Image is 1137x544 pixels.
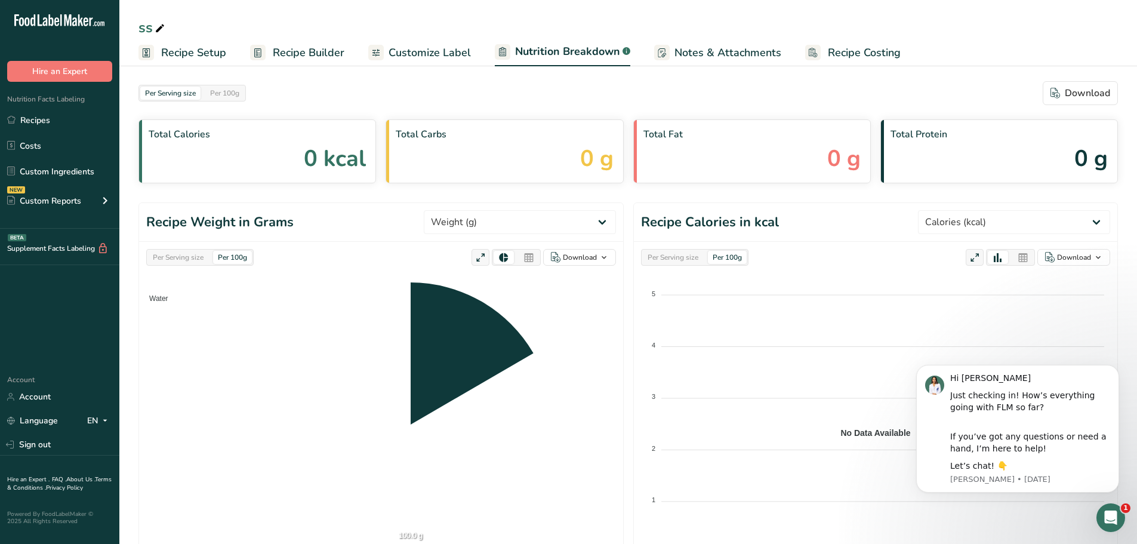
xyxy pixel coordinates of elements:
[515,44,620,60] span: Nutrition Breakdown
[368,39,471,66] a: Customize Label
[828,45,901,61] span: Recipe Costing
[138,17,167,38] div: ss
[146,213,294,232] h1: Recipe Weight in Grams
[396,127,613,142] span: Total Carbs
[140,87,201,100] div: Per Serving size
[652,290,655,297] tspan: 5
[7,61,112,82] button: Hire an Expert
[643,251,703,264] div: Per Serving size
[643,127,861,142] span: Total Fat
[87,414,112,428] div: EN
[7,475,50,484] a: Hire an Expert .
[641,213,779,232] h1: Recipe Calories in kcal
[1037,249,1110,266] button: Download
[580,142,614,176] span: 0 g
[7,475,112,492] a: Terms & Conditions .
[304,142,366,176] span: 0 kcal
[543,249,616,266] button: Download
[7,186,25,193] div: NEW
[652,342,655,349] tspan: 4
[891,127,1108,142] span: Total Protein
[1050,86,1110,100] div: Download
[138,39,226,66] a: Recipe Setup
[805,39,901,66] a: Recipe Costing
[827,142,861,176] span: 0 g
[161,45,226,61] span: Recipe Setup
[1096,503,1125,532] iframe: Intercom live chat
[840,428,910,438] text: No Data Available
[898,347,1137,512] iframe: Intercom notifications message
[1121,503,1130,513] span: 1
[8,234,26,241] div: BETA
[7,195,81,207] div: Custom Reports
[674,45,781,61] span: Notes & Attachments
[205,87,244,100] div: Per 100g
[7,511,112,525] div: Powered By FoodLabelMaker © 2025 All Rights Reserved
[52,475,66,484] a: FAQ .
[149,127,366,142] span: Total Calories
[213,251,252,264] div: Per 100g
[46,484,83,492] a: Privacy Policy
[389,45,471,61] span: Customize Label
[652,496,655,503] tspan: 1
[654,39,781,66] a: Notes & Attachments
[1043,81,1118,105] button: Download
[652,393,655,400] tspan: 3
[1057,252,1091,263] div: Download
[652,445,655,452] tspan: 2
[273,45,344,61] span: Recipe Builder
[563,252,597,263] div: Download
[7,410,58,431] a: Language
[148,251,208,264] div: Per Serving size
[66,475,95,484] a: About Us .
[1074,142,1108,176] span: 0 g
[495,38,630,67] a: Nutrition Breakdown
[708,251,747,264] div: Per 100g
[140,294,168,303] span: Water
[250,39,344,66] a: Recipe Builder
